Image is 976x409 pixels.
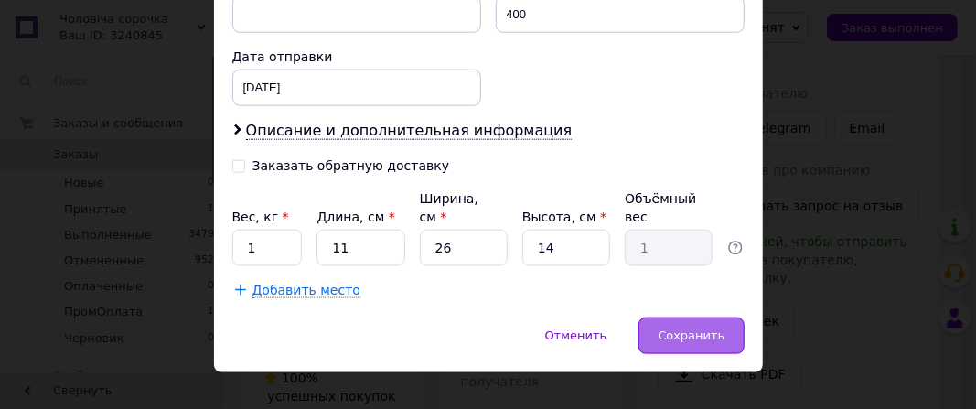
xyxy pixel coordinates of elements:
[252,158,450,174] div: Заказать обратную доставку
[316,210,394,224] label: Длина, см
[246,122,573,140] span: Описание и дополнительная информация
[625,189,713,226] div: Объёмный вес
[252,283,361,298] span: Добавить место
[232,48,481,66] div: Дата отправки
[545,328,607,342] span: Отменить
[232,210,289,224] label: Вес, кг
[658,328,724,342] span: Сохранить
[420,191,478,224] label: Ширина, см
[522,210,606,224] label: Высота, см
